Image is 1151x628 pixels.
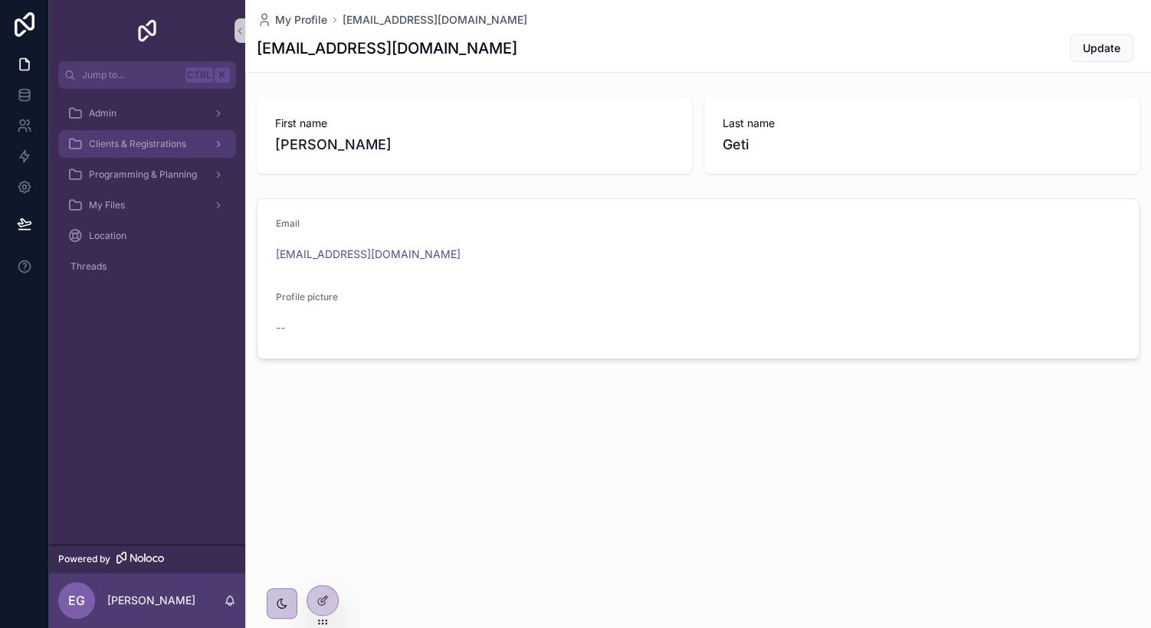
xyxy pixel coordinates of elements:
span: Update [1083,41,1120,56]
span: Location [89,230,126,242]
span: Clients & Registrations [89,138,186,150]
a: [EMAIL_ADDRESS][DOMAIN_NAME] [343,12,527,28]
span: Jump to... [82,69,179,81]
h1: [EMAIL_ADDRESS][DOMAIN_NAME] [257,38,517,59]
span: Geti [723,134,1121,155]
a: Location [58,222,236,250]
img: App logo [135,18,159,43]
span: Profile picture [276,291,338,303]
span: Last name [723,116,1121,131]
span: Powered by [58,553,110,565]
span: Admin [89,107,116,119]
span: Ctrl [185,67,213,83]
a: Powered by [49,545,245,573]
a: My Profile [257,12,327,28]
span: Threads [71,260,107,273]
button: Jump to...CtrlK [58,61,236,89]
span: [PERSON_NAME] [275,134,674,155]
span: EG [68,591,85,610]
span: My Profile [275,12,327,28]
span: Email [276,218,300,229]
a: Admin [58,100,236,127]
button: Update [1070,34,1133,62]
span: My Files [89,199,125,211]
a: Clients & Registrations [58,130,236,158]
a: [EMAIL_ADDRESS][DOMAIN_NAME] [276,247,461,262]
span: K [216,69,228,81]
p: [PERSON_NAME] [107,593,195,608]
a: Threads [58,253,236,280]
div: scrollable content [49,89,245,300]
a: My Files [58,191,236,219]
a: Programming & Planning [58,161,236,188]
span: First name [275,116,674,131]
span: -- [276,320,285,335]
span: Programming & Planning [89,168,197,181]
